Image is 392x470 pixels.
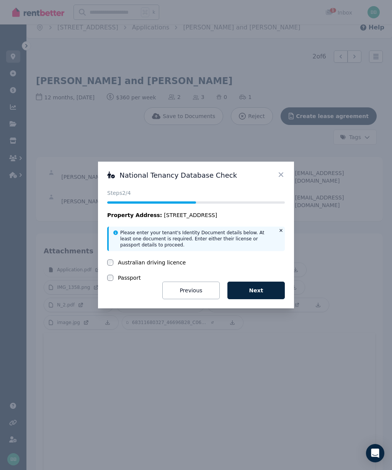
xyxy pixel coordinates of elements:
label: Australian driving licence [118,259,186,266]
button: Previous [162,282,220,299]
span: [STREET_ADDRESS] [164,211,217,219]
p: Please enter your tenant's Identity Document details below. At least one document is required. En... [120,230,274,248]
div: Open Intercom Messenger [366,444,384,462]
span: Property Address: [107,212,162,218]
button: Next [227,282,285,299]
p: Steps 2 /4 [107,189,285,197]
label: Passport [118,274,141,282]
h3: National Tenancy Database Check [107,171,285,180]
